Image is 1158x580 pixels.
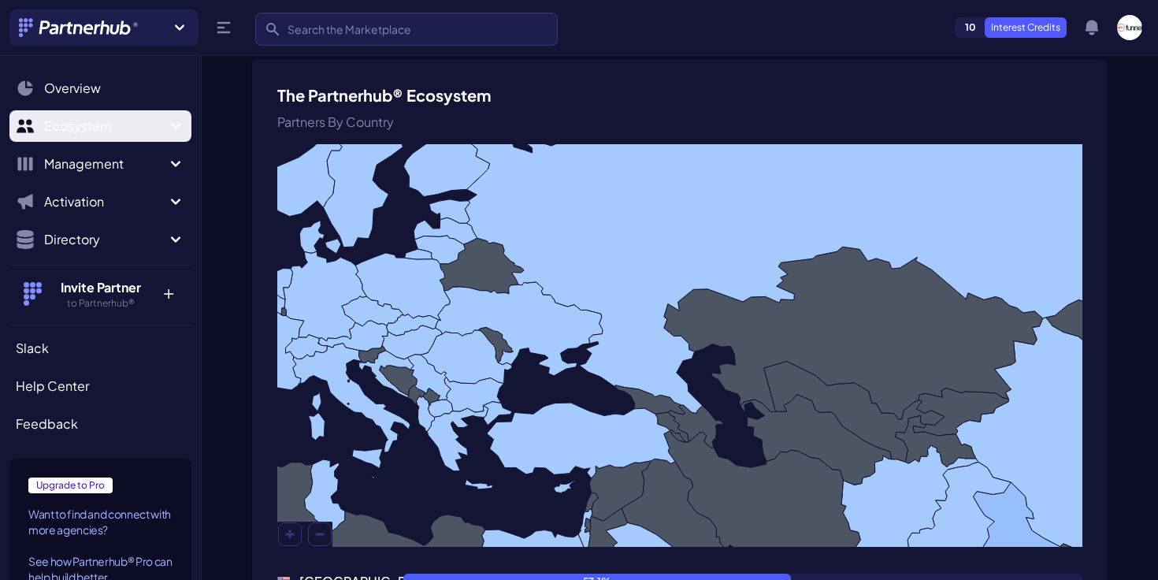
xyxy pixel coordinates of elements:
[44,154,166,173] span: Management
[28,478,113,493] span: Upgrade to Pro
[44,192,166,211] span: Activation
[44,230,166,249] span: Directory
[956,18,985,37] span: 10
[16,377,89,396] span: Help Center
[9,370,191,402] a: Help Center
[16,339,49,358] span: Slack
[955,17,1067,38] a: 10Interest Credits
[255,13,558,46] input: Search the Marketplace
[16,415,78,433] span: Feedback
[308,522,332,546] button: Zoom out
[1117,15,1142,40] img: user photo
[19,18,139,37] img: Partnerhub® Logo
[277,113,394,130] span: Partners By Country
[50,278,151,297] h4: Invite Partner
[50,297,151,310] h5: to Partnerhub®
[9,224,191,255] button: Directory
[985,17,1067,38] p: Interest Credits
[9,333,191,364] a: Slack
[277,84,1082,106] h3: The Partnerhub® Ecosystem
[9,148,191,180] button: Management
[9,408,191,440] a: Feedback
[9,186,191,217] button: Activation
[9,72,191,104] a: Overview
[44,117,166,136] span: Ecosystem
[151,278,185,303] p: +
[9,265,191,322] button: Invite Partner to Partnerhub® +
[278,522,302,546] button: Zoom in
[9,110,191,142] button: Ecosystem
[44,79,101,98] span: Overview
